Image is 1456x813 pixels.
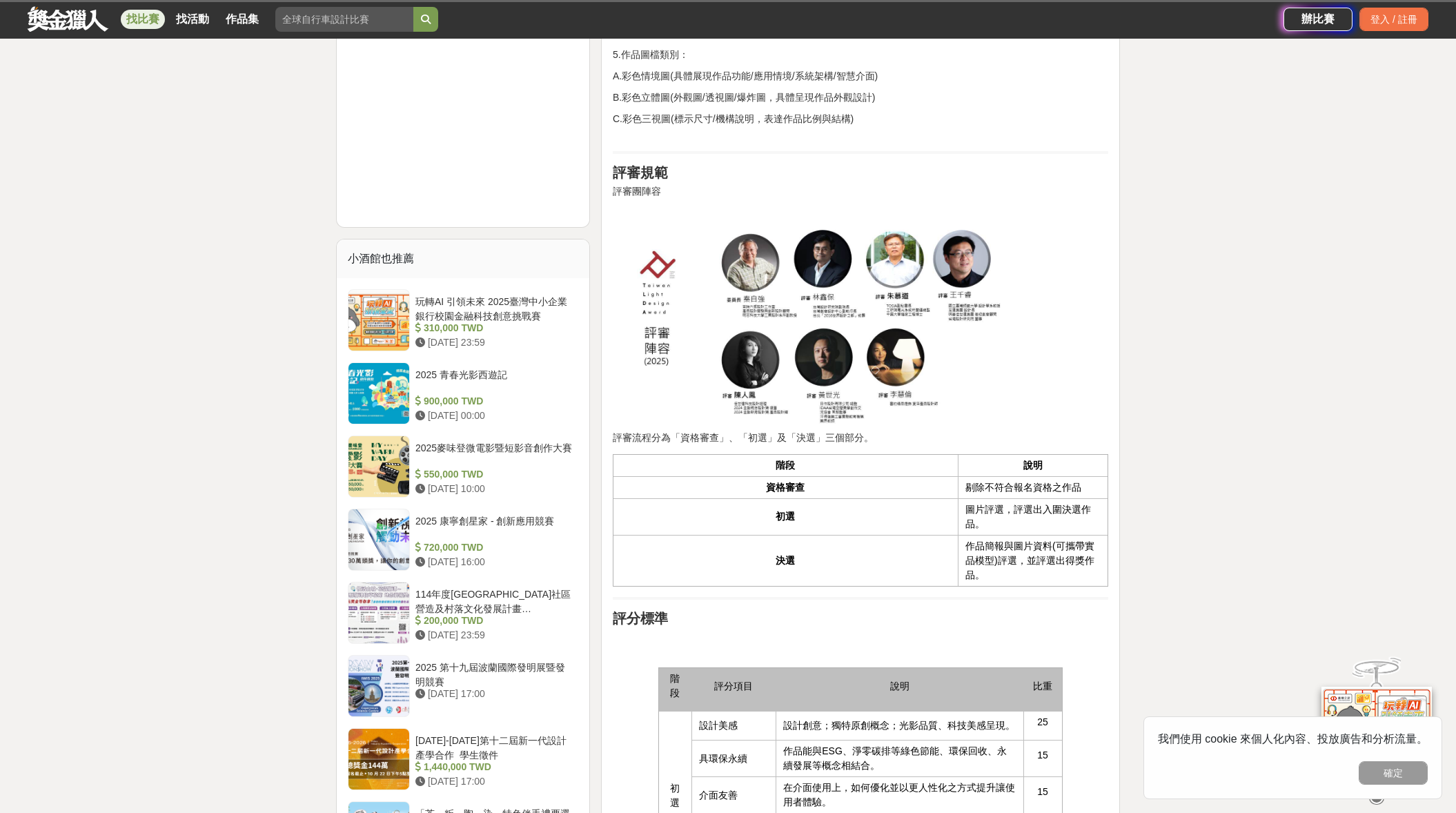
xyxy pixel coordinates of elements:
[691,741,776,777] td: 具環保永續
[1158,733,1428,745] span: 我們使用 cookie 來個人化內容、投放廣告和分析流量。
[613,498,958,535] th: 初選
[1031,679,1055,694] p: 比重
[1031,715,1055,729] p: 25
[415,335,573,350] div: [DATE] 23:59
[415,295,573,321] div: 玩轉AI 引領未來 2025臺灣中小企業銀行校園金融科技創意挑戰賽
[958,454,1108,476] th: 說明
[170,10,215,29] a: 找活動
[613,454,958,476] th: 階段
[415,409,573,423] div: [DATE] 00:00
[776,741,1023,777] td: 作品能與ESG、淨零碳排等綠色節能、環保回收、永續發展等概念相結合。
[415,555,573,569] div: [DATE] 16:00
[613,206,1001,424] img: d379812e-3b03-45ef-9ac3-0accbe838a34.jpg
[415,514,573,540] div: 2025 康寧創星家 - 創新應用競賽
[1031,748,1055,763] p: 15
[415,660,573,687] div: 2025 第十九屆波蘭國際發明展暨發明競賽
[348,435,578,498] a: 2025麥味登微電影暨短影音創作大賽 550,000 TWD [DATE] 10:00
[275,7,413,32] input: 全球自行車設計比賽
[348,509,578,571] a: 2025 康寧創星家 - 創新應用競賽 720,000 TWD [DATE] 16:00
[1031,785,1055,799] p: 15
[415,441,573,467] div: 2025麥味登微電影暨短影音創作大賽
[348,289,578,351] a: 玩轉AI 引領未來 2025臺灣中小企業銀行校園金融科技創意挑戰賽 310,000 TWD [DATE] 23:59
[958,476,1108,498] td: 剔除不符合報名資格之作品
[220,10,264,29] a: 作品集
[337,239,589,278] div: 小酒館也推薦
[415,394,573,409] div: 900,000 TWD
[783,679,1016,694] p: 說明
[348,362,578,424] a: 2025 青春光影西遊記 900,000 TWD [DATE] 00:00
[613,90,1108,105] p: B.彩色立體圖(外觀圖/透視圖/爆炸圖，具體呈現作品外觀設計)
[613,431,1108,445] p: 評審流程分為「資格審查」、「初選」及「決選」三個部分。
[613,535,958,586] th: 決選
[613,165,668,180] strong: 評審規範
[958,498,1108,535] td: 圖片評選，評選出入圍決選作品。
[613,184,1108,199] p: 評審團陣容
[348,582,578,644] a: 114年度[GEOGRAPHIC_DATA]社區營造及村落文化發展計畫「[GEOGRAPHIC_DATA]―藝起動起來」地景藝術獎金賽＆人氣投票! 200,000 TWD [DATE] 23:59
[1359,761,1428,785] button: 確定
[415,760,573,774] div: 1,440,000 TWD
[1359,8,1428,31] div: 登入 / 註冊
[415,587,573,614] div: 114年度[GEOGRAPHIC_DATA]社區營造及村落文化發展計畫「[GEOGRAPHIC_DATA]―藝起動起來」地景藝術獎金賽＆人氣投票!
[691,712,776,741] td: 設計美感
[613,611,668,626] strong: 評分標準
[415,321,573,335] div: 310,000 TWD
[348,655,578,717] a: 2025 第十九屆波蘭國際發明展暨發明競賽 [DATE] 17:00
[958,535,1108,586] td: 作品簡報與圖片資料(可攜帶實品模型)評選，並評選出得獎作品。
[348,728,578,790] a: [DATE]-[DATE]第十二屆新一代設計產學合作_學生徵件 1,440,000 TWD [DATE] 17:00
[415,687,573,701] div: [DATE] 17:00
[666,781,684,810] p: 初選
[415,774,573,789] div: [DATE] 17:00
[415,628,573,643] div: [DATE] 23:59
[776,712,1023,741] td: 設計創意；獨特原創概念；光影品質、科技美感呈現。
[613,476,958,498] th: 資格審查
[666,672,684,701] p: 階段
[1321,687,1432,778] img: d2146d9a-e6f6-4337-9592-8cefde37ba6b.png
[415,482,573,496] div: [DATE] 10:00
[1283,8,1352,31] a: 辦比賽
[699,679,769,694] p: 評分項目
[613,48,1108,62] p: 5.作品圖檔類別：
[415,467,573,482] div: 550,000 TWD
[121,10,165,29] a: 找比賽
[613,112,1108,141] p: C.彩色三視圖(標示尺寸/機構說明，表達作品比例與結構)
[415,540,573,555] div: 720,000 TWD
[613,69,1108,84] p: A.彩色情境圖(具體展現作品功能/應用情境/系統架構/智慧介面)
[415,614,573,628] div: 200,000 TWD
[415,368,573,394] div: 2025 青春光影西遊記
[415,734,573,760] div: [DATE]-[DATE]第十二屆新一代設計產學合作_學生徵件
